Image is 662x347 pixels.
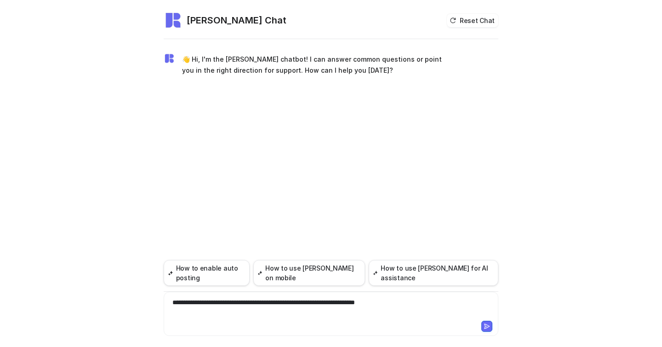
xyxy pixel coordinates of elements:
[164,260,250,286] button: How to enable auto posting
[187,14,286,27] h2: [PERSON_NAME] Chat
[164,11,182,29] img: Widget
[447,14,498,27] button: Reset Chat
[253,260,365,286] button: How to use [PERSON_NAME] on mobile
[369,260,498,286] button: How to use [PERSON_NAME] for AI assistance
[164,53,175,64] img: Widget
[182,54,451,76] p: 👋 Hi, I'm the [PERSON_NAME] chatbot! I can answer common questions or point you in the right dire...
